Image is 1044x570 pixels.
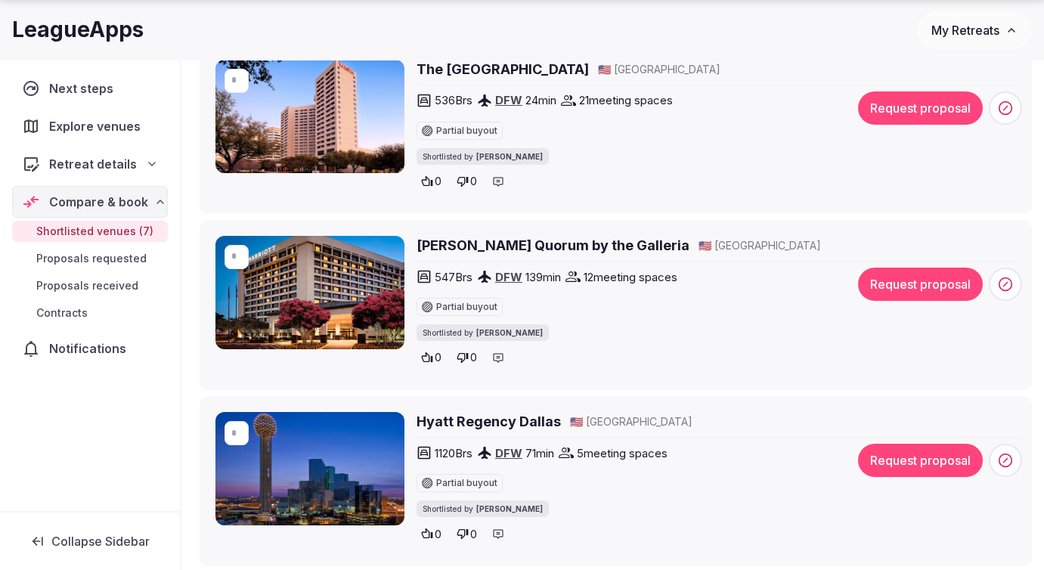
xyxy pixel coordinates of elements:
button: 0 [417,347,446,368]
a: Explore venues [12,110,168,142]
div: Shortlisted by [417,324,549,341]
span: 0 [435,350,441,365]
img: The Westin Dallas Park Central [215,60,404,173]
span: Partial buyout [436,126,497,135]
span: Explore venues [49,117,147,135]
a: Proposals requested [12,248,168,269]
button: 0 [417,171,446,192]
a: DFW [495,446,522,460]
div: Shortlisted by [417,148,549,165]
button: 🇺🇸 [699,238,711,253]
span: 24 min [525,92,556,108]
button: Request proposal [858,444,983,477]
img: Hyatt Regency Dallas [215,412,404,525]
span: 0 [435,527,441,542]
a: Contracts [12,302,168,324]
a: [PERSON_NAME] Quorum by the Galleria [417,236,689,255]
span: 0 [470,174,477,189]
span: 0 [470,350,477,365]
span: My Retreats [931,23,999,38]
button: 🇺🇸 [570,414,583,429]
a: Shortlisted venues (7) [12,221,168,242]
button: 0 [452,171,482,192]
div: Shortlisted by [417,500,549,517]
a: The [GEOGRAPHIC_DATA] [417,60,589,79]
a: Next steps [12,73,168,104]
span: 536 Brs [435,92,472,108]
button: Collapse Sidebar [12,525,168,558]
button: Request proposal [858,91,983,125]
span: 12 meeting spaces [584,269,677,285]
span: Collapse Sidebar [51,534,150,549]
span: 0 [435,174,441,189]
button: 0 [452,523,482,544]
button: 0 [417,523,446,544]
span: Partial buyout [436,302,497,311]
button: Request proposal [858,268,983,301]
button: My Retreats [917,11,1032,49]
span: Notifications [49,339,132,358]
span: 🇺🇸 [570,415,583,428]
span: 5 meeting spaces [577,445,668,461]
a: DFW [495,93,522,107]
span: [GEOGRAPHIC_DATA] [714,238,821,253]
span: 1120 Brs [435,445,472,461]
span: Retreat details [49,155,137,173]
span: 🇺🇸 [598,63,611,76]
span: Partial buyout [436,479,497,488]
button: 🇺🇸 [598,62,611,77]
button: 0 [452,347,482,368]
span: 71 min [525,445,554,461]
a: DFW [495,270,522,284]
span: [PERSON_NAME] [476,151,543,162]
span: Compare & book [49,193,148,211]
span: [PERSON_NAME] [476,503,543,514]
span: Shortlisted venues (7) [36,224,153,239]
span: Proposals received [36,278,138,293]
span: 🇺🇸 [699,239,711,252]
a: Hyatt Regency Dallas [417,412,561,431]
span: [GEOGRAPHIC_DATA] [586,414,692,429]
a: Proposals received [12,275,168,296]
span: 139 min [525,269,561,285]
span: 21 meeting spaces [579,92,673,108]
span: Next steps [49,79,119,98]
span: 0 [470,527,477,542]
img: Dallas Marriott Quorum by the Galleria [215,236,404,349]
a: Notifications [12,333,168,364]
span: [PERSON_NAME] [476,327,543,338]
span: [GEOGRAPHIC_DATA] [614,62,720,77]
h1: LeagueApps [12,15,144,45]
span: Contracts [36,305,88,321]
span: Proposals requested [36,251,147,266]
span: 547 Brs [435,269,472,285]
